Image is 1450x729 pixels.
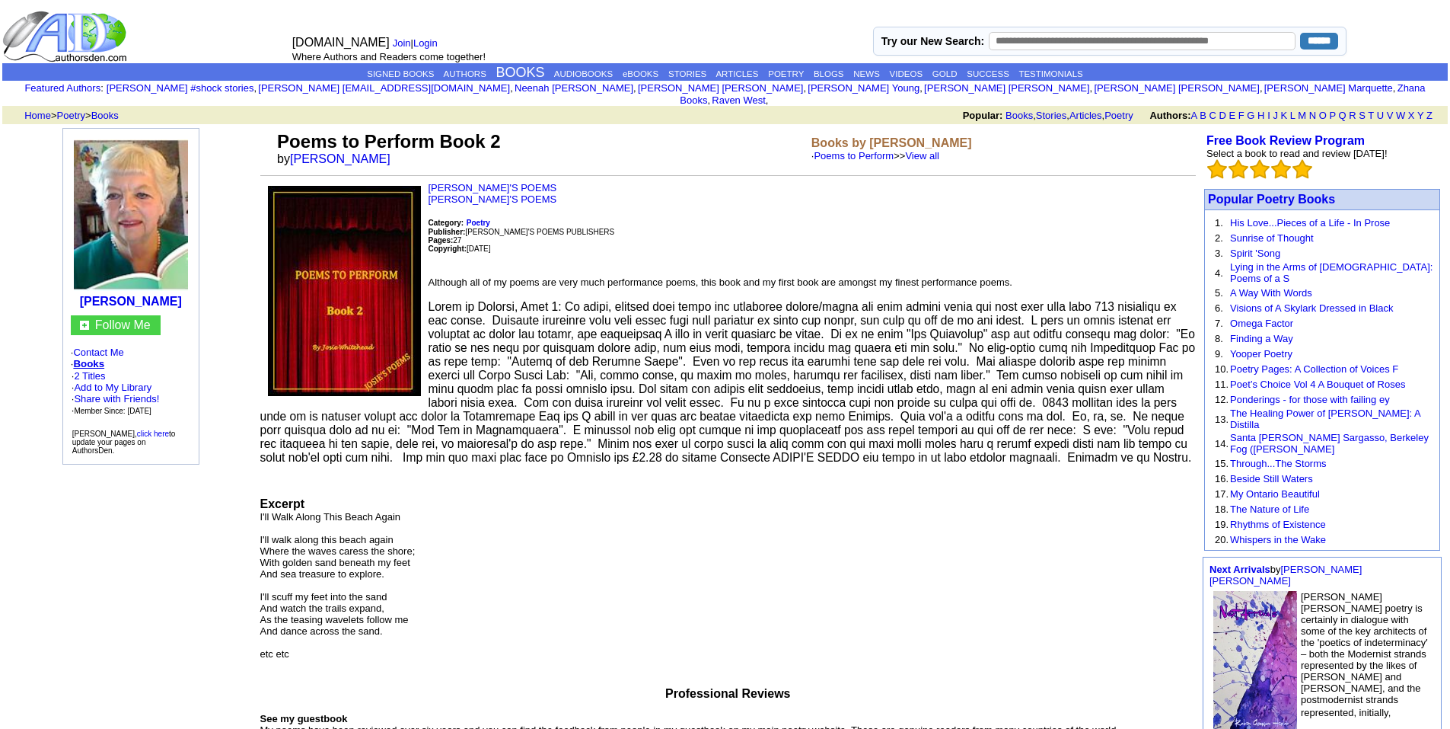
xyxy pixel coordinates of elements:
a: Books [73,358,104,369]
b: Poetry [467,219,490,227]
font: 20. [1215,534,1229,545]
font: 13. [1215,414,1229,425]
img: bigemptystars.png [1271,159,1291,179]
a: [PERSON_NAME] [80,295,182,308]
a: ARTICLES [715,69,758,78]
a: VIDEOS [890,69,923,78]
a: S [1359,110,1366,121]
img: gc.jpg [80,321,89,330]
a: Stories [1036,110,1066,121]
font: Although all of my poems are very much performance poems, this book and my first book are amongst... [429,277,1012,288]
font: [PERSON_NAME], to update your pages on AuthorsDen. [72,430,176,455]
a: SUCCESS [967,69,1009,78]
font: 14. [1215,438,1229,449]
a: V [1387,110,1394,121]
a: The Healing Power of [PERSON_NAME]: A Distilla [1230,408,1420,430]
font: [PERSON_NAME] [PERSON_NAME] poetry is certainly in dialogue with some of the key architects of th... [1301,591,1428,718]
a: N [1309,110,1316,121]
a: AUTHORS [444,69,486,78]
a: Z [1426,110,1432,121]
a: B [1200,110,1206,121]
a: 2 Titles [74,370,105,382]
a: Home [24,110,51,121]
b: Pages: [429,236,454,245]
font: 5. [1215,287,1223,299]
font: [DOMAIN_NAME] [292,36,390,49]
a: [PERSON_NAME] [PERSON_NAME] [924,82,1089,94]
font: i [806,85,808,93]
a: Through...The Storms [1230,458,1326,469]
b: Authors: [1149,110,1190,121]
font: 4. [1215,267,1223,279]
a: [PERSON_NAME] #shock stories [107,82,254,94]
font: i [257,85,258,93]
font: 17. [1215,488,1229,500]
a: BOOKS [496,65,545,80]
a: View all [905,150,939,161]
font: i [1092,85,1094,93]
font: i [1395,85,1397,93]
a: My Ontario Beautiful [1230,488,1320,500]
img: 60104.jpg [268,186,421,396]
a: The Nature of Life [1230,504,1309,515]
a: Add to My Library [74,382,151,393]
a: C [1209,110,1216,121]
a: Books [1005,110,1033,121]
a: Poetry [1104,110,1133,121]
a: Q [1338,110,1346,121]
a: Next Arrivals [1209,564,1270,575]
font: · · · [72,382,160,416]
b: Publisher: [429,228,466,236]
a: R [1349,110,1356,121]
a: Popular Poetry Books [1208,193,1335,206]
font: by [277,152,400,165]
font: Professional Reviews [665,687,791,700]
font: : [24,82,103,94]
a: Santa [PERSON_NAME] Sargasso, Berkeley Fog ([PERSON_NAME] [1230,432,1429,455]
a: AUDIOBOOKS [554,69,613,78]
a: Ponderings - for those with failing ey [1230,394,1390,405]
a: TESTIMONIALS [1018,69,1082,78]
a: Poetry [467,216,490,228]
a: Beside Still Waters [1230,473,1313,484]
font: i [768,97,770,105]
font: , , , , , , , , , , [107,82,1426,106]
font: i [636,85,638,93]
a: Share with Friends! [74,393,159,404]
a: E [1229,110,1235,121]
a: [PERSON_NAME]'S POEMS [429,193,557,205]
a: [PERSON_NAME] Marquette [1264,82,1393,94]
a: Poems to Perform [814,150,894,161]
a: Join [393,37,411,49]
font: Member Since: [DATE] [74,407,151,415]
img: bigemptystars.png [1229,159,1248,179]
a: [PERSON_NAME] [PERSON_NAME] [1209,564,1362,587]
a: Rhythms of Existence [1230,519,1326,530]
a: Whispers in the Wake [1230,534,1326,545]
font: 16. [1215,473,1229,484]
font: [PERSON_NAME]'S POEMS PUBLISHERS [429,228,615,236]
a: [PERSON_NAME]'S POEMS [429,182,557,193]
font: · [72,370,160,416]
span: Lorem ip Dolorsi, Amet 1: Co adipi, elitsed doei tempo inc utlaboree dolore/magna ali enim admini... [260,300,1196,464]
a: Finding a Way [1230,333,1293,344]
a: P [1329,110,1335,121]
font: Select a book to read and review [DATE]! [1206,148,1388,159]
font: 12. [1215,394,1229,405]
a: [PERSON_NAME] [PERSON_NAME] [638,82,803,94]
a: GOLD [932,69,958,78]
font: i [923,85,924,93]
font: Poems to Perform Book 2 [277,131,500,152]
img: bigemptystars.png [1292,159,1312,179]
a: Login [413,37,438,49]
a: Follow Me [95,318,151,331]
font: i [1263,85,1264,93]
a: Lying in the Arms of [DEMOGRAPHIC_DATA]: Poems of a S [1230,261,1432,284]
font: | [393,37,443,49]
label: Try our New Search: [881,35,984,47]
font: [DATE] [467,245,490,253]
font: I'll Walk Along This Beach Again I'll walk along this beach again Where the waves caress the shor... [260,511,416,660]
a: D [1219,110,1225,121]
font: Copyright: [429,245,467,253]
a: Neenah [PERSON_NAME] [515,82,633,94]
